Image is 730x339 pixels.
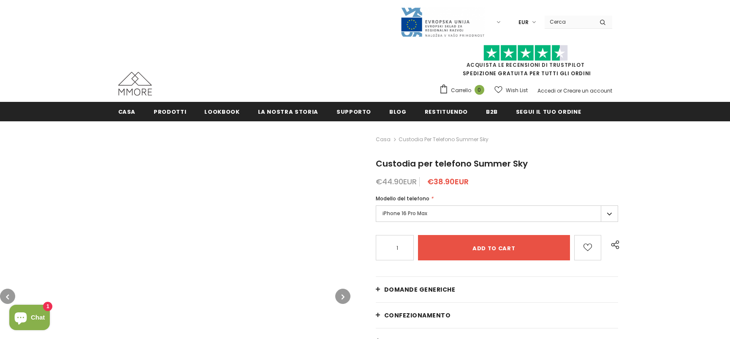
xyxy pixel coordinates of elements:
[376,176,417,187] span: €44.90EUR
[475,85,484,95] span: 0
[516,108,581,116] span: Segui il tuo ordine
[399,134,488,145] span: Custodia per telefono Summer Sky
[427,176,469,187] span: €38.90EUR
[467,61,585,68] a: Acquista le recensioni di TrustPilot
[204,102,239,121] a: Lookbook
[7,305,52,332] inbox-online-store-chat: Shopify online store chat
[506,86,528,95] span: Wish List
[486,108,498,116] span: B2B
[439,49,612,77] span: SPEDIZIONE GRATUITA PER TUTTI GLI ORDINI
[376,195,429,202] span: Modello del telefono
[384,285,456,294] span: Domande generiche
[545,16,593,28] input: Search Site
[486,102,498,121] a: B2B
[518,18,529,27] span: EUR
[258,102,318,121] a: La nostra storia
[337,108,371,116] span: supporto
[389,102,407,121] a: Blog
[376,303,619,328] a: CONFEZIONAMENTO
[258,108,318,116] span: La nostra storia
[154,102,186,121] a: Prodotti
[384,311,451,320] span: CONFEZIONAMENTO
[418,235,570,260] input: Add to cart
[376,158,528,169] span: Custodia per telefono Summer Sky
[537,87,556,94] a: Accedi
[400,18,485,25] a: Javni Razpis
[425,102,468,121] a: Restituendo
[451,86,471,95] span: Carrello
[204,108,239,116] span: Lookbook
[376,277,619,302] a: Domande generiche
[400,7,485,38] img: Javni Razpis
[483,45,568,61] img: Fidati di Pilot Stars
[516,102,581,121] a: Segui il tuo ordine
[337,102,371,121] a: supporto
[425,108,468,116] span: Restituendo
[154,108,186,116] span: Prodotti
[494,83,528,98] a: Wish List
[376,205,619,222] label: iPhone 16 Pro Max
[118,108,136,116] span: Casa
[118,102,136,121] a: Casa
[376,134,391,145] a: Casa
[389,108,407,116] span: Blog
[563,87,612,94] a: Creare un account
[557,87,562,94] span: or
[439,84,488,97] a: Carrello 0
[118,72,152,96] img: Casi MMORE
